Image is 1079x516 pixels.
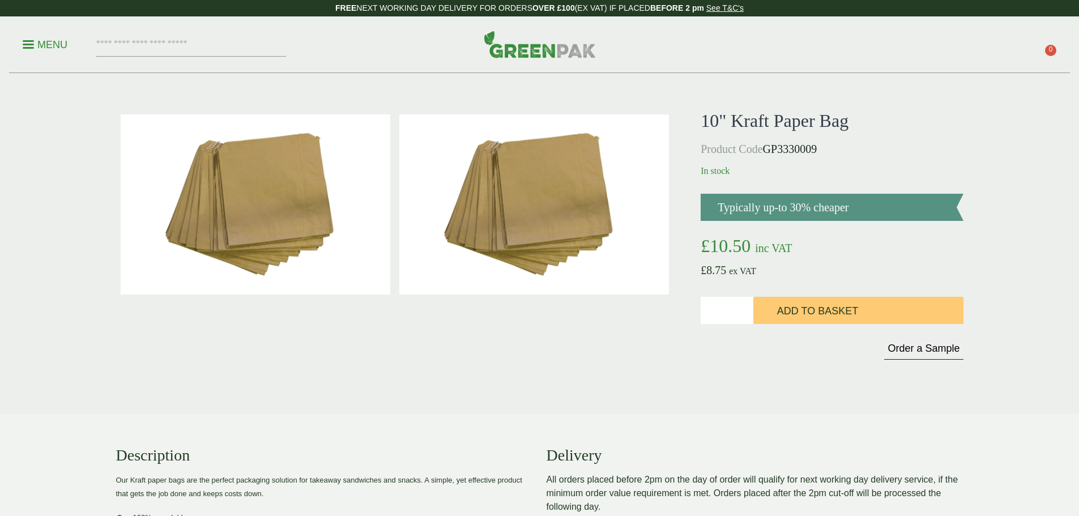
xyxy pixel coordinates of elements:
[335,3,356,12] strong: FREE
[116,446,533,465] h3: Description
[701,236,750,256] bdi: 10.50
[701,140,963,157] p: GP3330009
[701,236,710,256] span: £
[753,297,963,324] button: Add to Basket
[888,343,959,354] span: Order a Sample
[701,110,963,131] h1: 10" Kraft Paper Bag
[532,3,575,12] strong: OVER £100
[484,31,596,58] img: GreenPak Supplies
[701,143,762,155] span: Product Code
[701,164,963,178] p: In stock
[884,342,963,360] button: Order a Sample
[399,114,669,295] img: 10
[650,3,704,12] strong: BEFORE 2 pm
[547,473,963,514] p: All orders placed before 2pm on the day of order will qualify for next working day delivery servi...
[121,114,390,295] img: 10
[729,266,756,276] span: ex VAT
[1045,45,1056,56] span: 0
[706,3,744,12] a: See T&C's
[701,264,726,276] bdi: 8.75
[23,38,67,52] p: Menu
[23,38,67,49] a: Menu
[755,242,792,254] span: inc VAT
[116,476,522,498] span: Our Kraft paper bags are the perfect packaging solution for takeaway sandwiches and snacks. A sim...
[777,305,858,318] span: Add to Basket
[701,264,706,276] span: £
[547,446,963,465] h3: Delivery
